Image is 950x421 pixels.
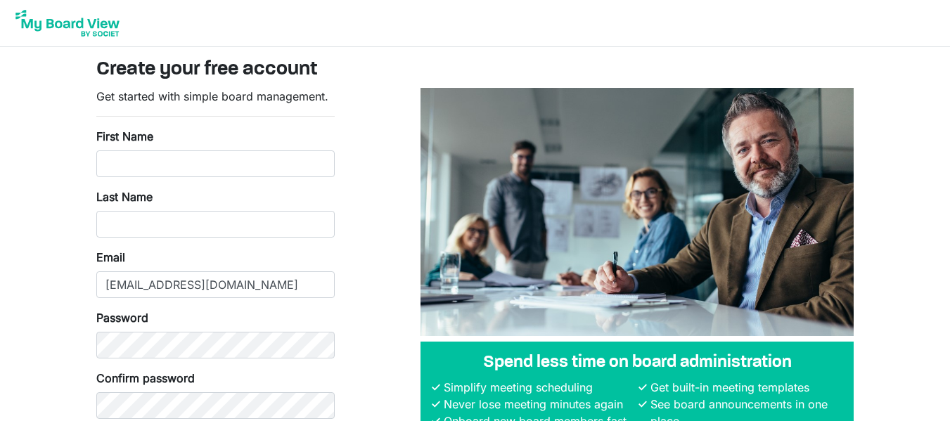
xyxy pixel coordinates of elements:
[647,379,842,396] li: Get built-in meeting templates
[96,249,125,266] label: Email
[11,6,124,41] img: My Board View Logo
[421,88,854,336] img: A photograph of board members sitting at a table
[440,379,636,396] li: Simplify meeting scheduling
[96,128,153,145] label: First Name
[96,89,328,103] span: Get started with simple board management.
[440,396,636,413] li: Never lose meeting minutes again
[96,188,153,205] label: Last Name
[432,353,842,373] h4: Spend less time on board administration
[96,58,854,82] h3: Create your free account
[96,370,195,387] label: Confirm password
[96,309,148,326] label: Password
